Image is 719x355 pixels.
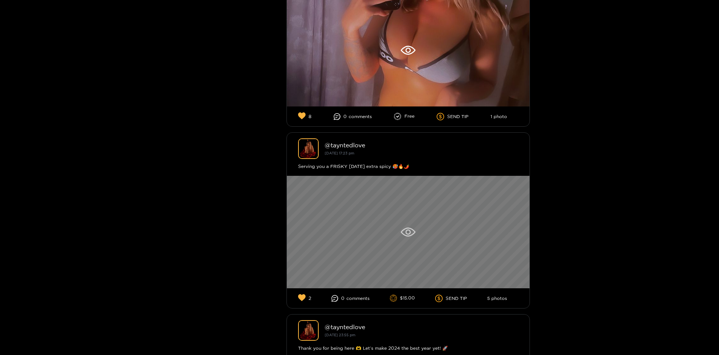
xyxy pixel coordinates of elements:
div: Thank you for being here 🫶 Let’s make 2024 the best year yet! 🚀 [298,345,518,352]
span: dollar [437,113,447,120]
li: 2 [298,294,311,303]
span: dollar [435,295,446,302]
li: 0 [331,295,370,302]
li: 8 [298,112,312,121]
img: tayntedlove [298,320,319,341]
li: 1 photo [491,114,507,119]
div: @ tayntedlove [325,142,518,148]
li: SEND TIP [435,295,467,302]
li: SEND TIP [437,113,468,120]
div: @ tayntedlove [325,324,518,330]
li: 5 photos [487,296,507,301]
div: Serving you a FRISKY [DATE] extra spicy 🥵🔥🌶️ [298,163,518,170]
img: tayntedlove [298,138,319,159]
span: comment s [346,296,370,301]
li: Free [394,113,415,120]
small: [DATE] 23:55 pm [325,333,355,337]
li: $15.00 [390,295,415,302]
small: [DATE] 17:23 pm [325,151,354,155]
span: comment s [349,114,372,119]
li: 0 [334,113,372,120]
